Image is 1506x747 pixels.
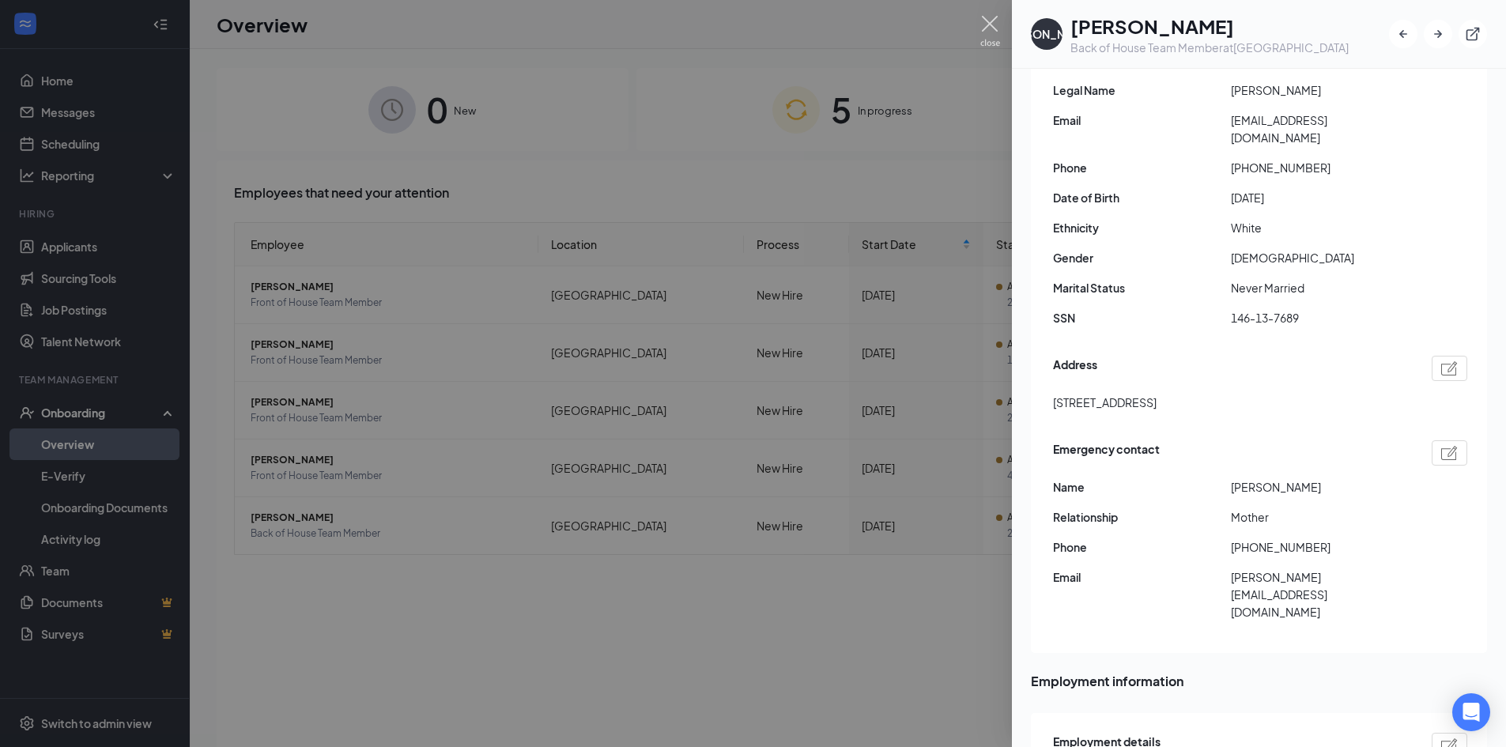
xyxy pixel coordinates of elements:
[1231,159,1409,176] span: [PHONE_NUMBER]
[1430,26,1446,42] svg: ArrowRight
[1053,249,1231,266] span: Gender
[1231,279,1409,296] span: Never Married
[1452,693,1490,731] div: Open Intercom Messenger
[1053,309,1231,326] span: SSN
[1231,249,1409,266] span: [DEMOGRAPHIC_DATA]
[1231,111,1409,146] span: [EMAIL_ADDRESS][DOMAIN_NAME]
[1424,20,1452,48] button: ArrowRight
[1053,279,1231,296] span: Marital Status
[1231,538,1409,556] span: [PHONE_NUMBER]
[1459,20,1487,48] button: ExternalLink
[1231,508,1409,526] span: Mother
[1231,478,1409,496] span: [PERSON_NAME]
[1231,81,1409,99] span: [PERSON_NAME]
[1053,189,1231,206] span: Date of Birth
[1053,568,1231,586] span: Email
[1053,356,1097,381] span: Address
[1389,20,1417,48] button: ArrowLeftNew
[1031,671,1487,691] span: Employment information
[1053,478,1231,496] span: Name
[1053,440,1160,466] span: Emergency contact
[1465,26,1481,42] svg: ExternalLink
[1231,309,1409,326] span: 146-13-7689
[1395,26,1411,42] svg: ArrowLeftNew
[1053,394,1157,411] span: [STREET_ADDRESS]
[1070,13,1349,40] h1: [PERSON_NAME]
[1053,508,1231,526] span: Relationship
[1053,159,1231,176] span: Phone
[1053,219,1231,236] span: Ethnicity
[1001,26,1093,42] div: [PERSON_NAME]
[1070,40,1349,55] div: Back of House Team Member at [GEOGRAPHIC_DATA]
[1231,568,1409,621] span: [PERSON_NAME][EMAIL_ADDRESS][DOMAIN_NAME]
[1053,81,1231,99] span: Legal Name
[1053,538,1231,556] span: Phone
[1231,219,1409,236] span: White
[1053,111,1231,129] span: Email
[1231,189,1409,206] span: [DATE]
